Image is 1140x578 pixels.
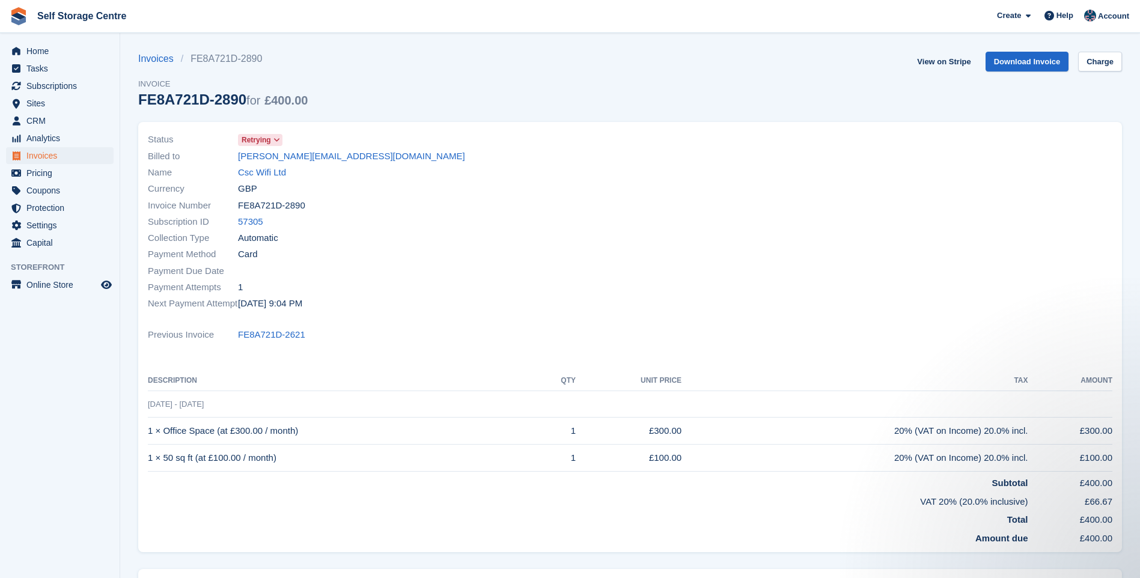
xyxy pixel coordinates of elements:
[26,165,99,181] span: Pricing
[1028,527,1112,546] td: £400.00
[148,297,238,311] span: Next Payment Attempt
[6,276,114,293] a: menu
[138,52,308,66] nav: breadcrumbs
[148,133,238,147] span: Status
[148,215,238,229] span: Subscription ID
[238,328,305,342] a: FE8A721D-2621
[238,231,278,245] span: Automatic
[26,182,99,199] span: Coupons
[1028,445,1112,472] td: £100.00
[992,478,1028,488] strong: Subtotal
[681,451,1028,465] div: 20% (VAT on Income) 20.0% incl.
[986,52,1069,71] a: Download Invoice
[576,418,681,445] td: £300.00
[6,199,114,216] a: menu
[238,248,258,261] span: Card
[1028,508,1112,527] td: £400.00
[238,199,305,213] span: FE8A721D-2890
[148,248,238,261] span: Payment Method
[6,234,114,251] a: menu
[11,261,120,273] span: Storefront
[912,52,975,71] a: View on Stripe
[26,147,99,164] span: Invoices
[99,278,114,292] a: Preview store
[148,418,537,445] td: 1 × Office Space (at £300.00 / month)
[148,445,537,472] td: 1 × 50 sq ft (at £100.00 / month)
[6,130,114,147] a: menu
[1028,418,1112,445] td: £300.00
[26,60,99,77] span: Tasks
[576,371,681,391] th: Unit Price
[138,78,308,90] span: Invoice
[242,135,271,145] span: Retrying
[997,10,1021,22] span: Create
[26,217,99,234] span: Settings
[26,112,99,129] span: CRM
[6,95,114,112] a: menu
[537,371,576,391] th: QTY
[238,297,302,311] time: 2025-10-03 20:04:27 UTC
[6,78,114,94] a: menu
[6,43,114,59] a: menu
[148,231,238,245] span: Collection Type
[32,6,131,26] a: Self Storage Centre
[6,147,114,164] a: menu
[138,52,181,66] a: Invoices
[238,150,465,163] a: [PERSON_NAME][EMAIL_ADDRESS][DOMAIN_NAME]
[6,217,114,234] a: menu
[6,182,114,199] a: menu
[576,445,681,472] td: £100.00
[148,264,238,278] span: Payment Due Date
[6,165,114,181] a: menu
[238,133,282,147] a: Retrying
[1028,472,1112,490] td: £400.00
[26,234,99,251] span: Capital
[148,166,238,180] span: Name
[26,130,99,147] span: Analytics
[1084,10,1096,22] img: Clair Cole
[26,78,99,94] span: Subscriptions
[148,371,537,391] th: Description
[148,199,238,213] span: Invoice Number
[148,281,238,294] span: Payment Attempts
[1056,10,1073,22] span: Help
[26,199,99,216] span: Protection
[148,150,238,163] span: Billed to
[238,215,263,229] a: 57305
[26,43,99,59] span: Home
[238,182,257,196] span: GBP
[26,95,99,112] span: Sites
[1078,52,1122,71] a: Charge
[138,91,308,108] div: FE8A721D-2890
[6,60,114,77] a: menu
[975,533,1028,543] strong: Amount due
[148,182,238,196] span: Currency
[6,112,114,129] a: menu
[10,7,28,25] img: stora-icon-8386f47178a22dfd0bd8f6a31ec36ba5ce8667c1dd55bd0f319d3a0aa187defe.svg
[246,94,260,107] span: for
[148,328,238,342] span: Previous Invoice
[537,445,576,472] td: 1
[1098,10,1129,22] span: Account
[681,424,1028,438] div: 20% (VAT on Income) 20.0% incl.
[1028,371,1112,391] th: Amount
[238,166,286,180] a: Csc Wifi Ltd
[1007,514,1028,525] strong: Total
[681,371,1028,391] th: Tax
[26,276,99,293] span: Online Store
[148,400,204,409] span: [DATE] - [DATE]
[1028,490,1112,509] td: £66.67
[264,94,308,107] span: £400.00
[537,418,576,445] td: 1
[148,490,1028,509] td: VAT 20% (20.0% inclusive)
[238,281,243,294] span: 1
